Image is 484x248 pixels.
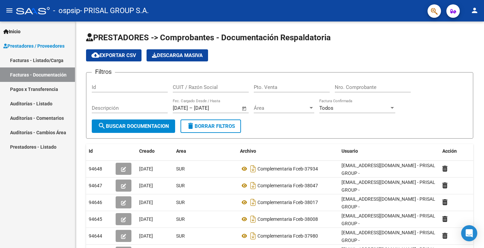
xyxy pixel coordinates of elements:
[91,52,136,58] span: Exportar CSV
[91,51,99,59] mat-icon: cloud_download
[440,144,473,158] datatable-header-cell: Acción
[139,183,153,188] span: [DATE]
[139,233,153,239] span: [DATE]
[254,105,308,111] span: Área
[152,52,203,58] span: Descarga Masiva
[86,33,331,42] span: PRESTADORES -> Comprobantes - Documentación Respaldatoria
[249,214,257,225] i: Descargar documento
[86,49,142,61] button: Exportar CSV
[194,105,227,111] input: Fecha fin
[189,105,193,111] span: –
[3,42,65,50] span: Prestadores / Proveedores
[89,216,102,222] span: 94645
[139,216,153,222] span: [DATE]
[176,148,186,154] span: Area
[139,166,153,171] span: [DATE]
[139,148,155,154] span: Creado
[98,122,106,130] mat-icon: search
[147,49,208,61] button: Descarga Masiva
[89,166,102,171] span: 94648
[89,200,102,205] span: 94646
[139,200,153,205] span: [DATE]
[341,180,435,193] span: [EMAIL_ADDRESS][DOMAIN_NAME] - PRISAL GROUP -
[80,3,149,18] span: - PRISAL GROUP S.A.
[53,3,80,18] span: - ospsip
[180,119,241,133] button: Borrar Filtros
[249,180,257,191] i: Descargar documento
[89,148,93,154] span: Id
[92,119,175,133] button: Buscar Documentacion
[257,216,318,222] span: Complementaria Fceb-38008
[241,105,248,112] button: Open calendar
[176,166,185,171] span: SUR
[187,123,235,129] span: Borrar Filtros
[461,225,477,241] div: Open Intercom Messenger
[240,148,256,154] span: Archivo
[257,183,318,188] span: Complementaria Fceb-38047
[341,163,435,176] span: [EMAIL_ADDRESS][DOMAIN_NAME] - PRISAL GROUP -
[173,144,237,158] datatable-header-cell: Area
[257,200,318,205] span: Complementaria Fceb-38017
[341,196,435,209] span: [EMAIL_ADDRESS][DOMAIN_NAME] - PRISAL GROUP -
[442,148,457,154] span: Acción
[319,105,333,111] span: Todos
[136,144,173,158] datatable-header-cell: Creado
[249,197,257,208] i: Descargar documento
[5,6,13,14] mat-icon: menu
[147,49,208,61] app-download-masive: Descarga masiva de comprobantes (adjuntos)
[92,67,115,77] h3: Filtros
[176,200,185,205] span: SUR
[341,230,435,243] span: [EMAIL_ADDRESS][DOMAIN_NAME] - PRISAL GROUP -
[471,6,479,14] mat-icon: person
[89,183,102,188] span: 94647
[237,144,339,158] datatable-header-cell: Archivo
[86,144,113,158] datatable-header-cell: Id
[257,233,318,239] span: Complementaria Fceb-37980
[3,28,21,35] span: Inicio
[98,123,169,129] span: Buscar Documentacion
[176,233,185,239] span: SUR
[249,231,257,241] i: Descargar documento
[341,213,435,226] span: [EMAIL_ADDRESS][DOMAIN_NAME] - PRISAL GROUP -
[339,144,440,158] datatable-header-cell: Usuario
[341,148,358,154] span: Usuario
[176,216,185,222] span: SUR
[89,233,102,239] span: 94644
[173,105,188,111] input: Fecha inicio
[187,122,195,130] mat-icon: delete
[249,163,257,174] i: Descargar documento
[257,166,318,171] span: Complementaria Fceb-37934
[176,183,185,188] span: SUR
